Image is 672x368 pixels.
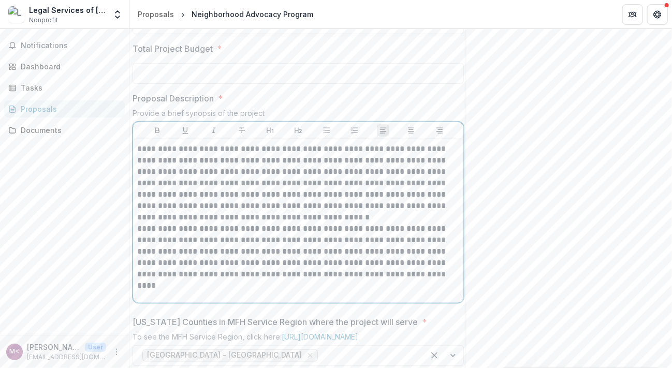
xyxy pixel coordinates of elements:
[4,58,125,75] a: Dashboard
[208,124,220,137] button: Italicize
[405,124,417,137] button: Align Center
[179,124,192,137] button: Underline
[133,92,214,105] p: Proposal Description
[21,82,116,93] div: Tasks
[27,352,106,362] p: [EMAIL_ADDRESS][DOMAIN_NAME]
[348,124,361,137] button: Ordered List
[647,4,668,25] button: Get Help
[192,9,313,20] div: Neighborhood Advocacy Program
[27,342,81,352] p: [PERSON_NAME] <[EMAIL_ADDRESS][DOMAIN_NAME]>
[10,348,20,355] div: Ms. Juliana Greenfield <jkgreenfield@lsem.org>
[433,124,446,137] button: Align Right
[4,37,125,54] button: Notifications
[622,4,643,25] button: Partners
[133,42,213,55] p: Total Project Budget
[21,125,116,136] div: Documents
[133,109,464,122] div: Provide a brief synopsis of the project
[320,124,333,137] button: Bullet List
[264,124,276,137] button: Heading 1
[305,350,315,361] div: Remove Saint Louis Metropolitan Region - St. Louis County
[8,6,25,23] img: Legal Services of Eastern Missouri, Inc.
[133,332,464,345] div: To see the MFH Service Region, click here:
[29,16,58,25] span: Nonprofit
[21,41,121,50] span: Notifications
[4,100,125,117] a: Proposals
[4,79,125,96] a: Tasks
[21,61,116,72] div: Dashboard
[85,343,106,352] p: User
[138,9,174,20] div: Proposals
[4,122,125,139] a: Documents
[134,7,317,22] nav: breadcrumb
[110,346,123,358] button: More
[236,124,248,137] button: Strike
[133,316,418,328] p: [US_STATE] Counties in MFH Service Region where the project will serve
[151,124,164,137] button: Bold
[377,124,389,137] button: Align Left
[110,4,125,25] button: Open entity switcher
[21,104,116,114] div: Proposals
[134,7,178,22] a: Proposals
[292,124,304,137] button: Heading 2
[426,347,443,364] div: Clear selected options
[282,332,358,341] a: [URL][DOMAIN_NAME]
[29,5,106,16] div: Legal Services of [GEOGRAPHIC_DATA][US_STATE], Inc.
[147,351,302,360] span: [GEOGRAPHIC_DATA] - [GEOGRAPHIC_DATA]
